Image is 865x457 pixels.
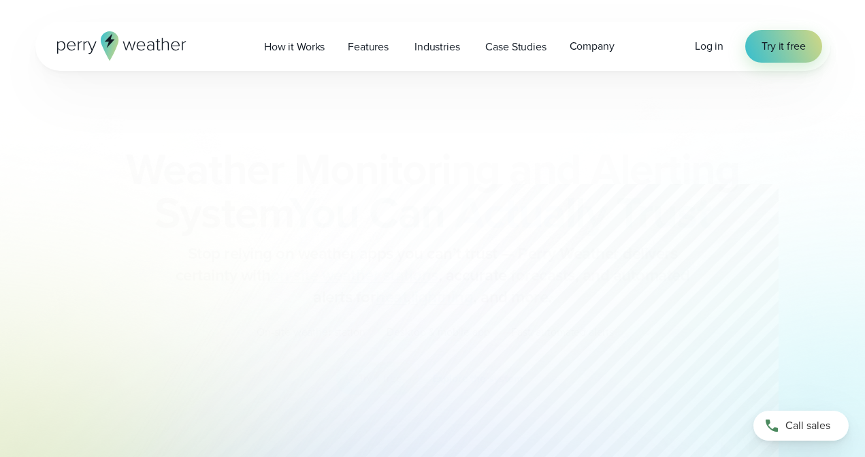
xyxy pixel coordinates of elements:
a: Log in [695,38,723,54]
span: Features [348,39,389,55]
span: Case Studies [485,39,546,55]
a: Case Studies [474,33,557,61]
a: Try it free [745,30,821,63]
span: Try it free [762,38,805,54]
a: How it Works [252,33,336,61]
span: How it Works [264,39,325,55]
span: Company [570,38,615,54]
a: Call sales [753,411,849,441]
span: Industries [414,39,459,55]
span: Call sales [785,417,830,434]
